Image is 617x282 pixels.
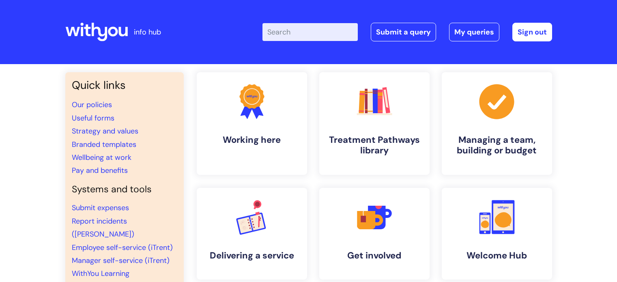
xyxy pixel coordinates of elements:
a: Get involved [319,188,430,280]
a: Working here [197,72,307,175]
a: Our policies [72,100,112,110]
a: Strategy and values [72,126,138,136]
a: Submit expenses [72,203,129,213]
a: Welcome Hub [442,188,552,280]
h4: Treatment Pathways library [326,135,423,156]
div: | - [262,23,552,41]
a: Manager self-service (iTrent) [72,256,170,265]
p: info hub [134,26,161,39]
h4: Systems and tools [72,184,177,195]
a: Branded templates [72,140,136,149]
a: Wellbeing at work [72,153,131,162]
h4: Managing a team, building or budget [448,135,546,156]
a: Submit a query [371,23,436,41]
h4: Working here [203,135,301,145]
a: Employee self-service (iTrent) [72,243,173,252]
a: Managing a team, building or budget [442,72,552,175]
input: Search [262,23,358,41]
h4: Delivering a service [203,250,301,261]
a: Delivering a service [197,188,307,280]
h4: Get involved [326,250,423,261]
a: My queries [449,23,499,41]
a: Sign out [512,23,552,41]
h3: Quick links [72,79,177,92]
a: WithYou Learning [72,269,129,278]
a: Useful forms [72,113,114,123]
a: Treatment Pathways library [319,72,430,175]
a: Pay and benefits [72,166,128,175]
h4: Welcome Hub [448,250,546,261]
a: Report incidents ([PERSON_NAME]) [72,216,134,239]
